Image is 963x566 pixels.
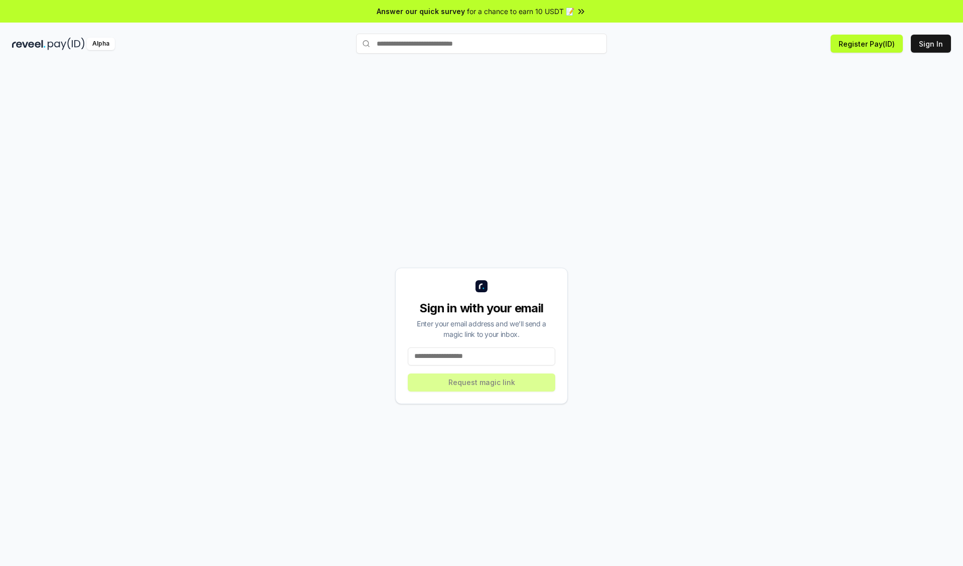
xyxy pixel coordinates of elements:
div: Alpha [87,38,115,50]
span: for a chance to earn 10 USDT 📝 [467,6,574,17]
img: logo_small [475,280,488,292]
img: pay_id [48,38,85,50]
span: Answer our quick survey [377,6,465,17]
button: Register Pay(ID) [831,35,903,53]
img: reveel_dark [12,38,46,50]
div: Enter your email address and we’ll send a magic link to your inbox. [408,318,555,339]
div: Sign in with your email [408,300,555,316]
button: Sign In [911,35,951,53]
